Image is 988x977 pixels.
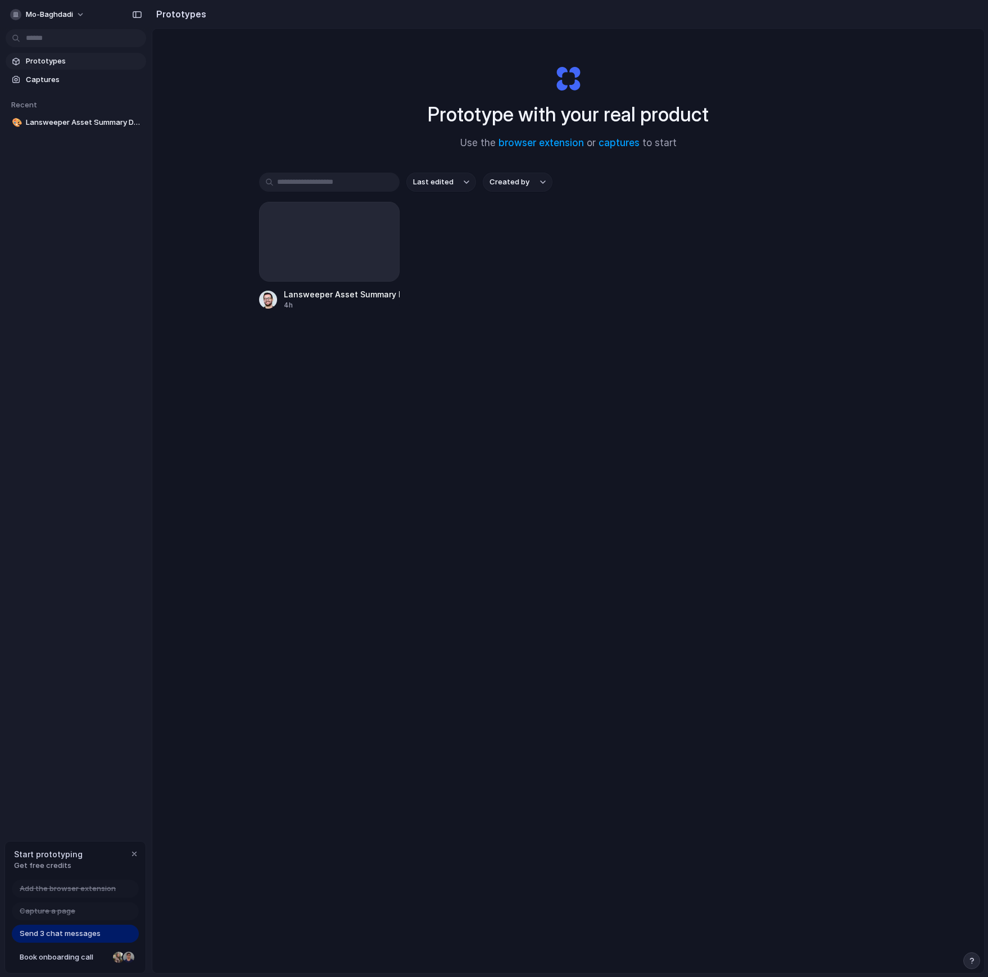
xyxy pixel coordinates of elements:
[20,906,75,917] span: Capture a page
[26,74,142,85] span: Captures
[122,951,135,964] div: Christian Iacullo
[6,114,146,131] a: 🎨Lansweeper Asset Summary Dashboard
[14,860,83,871] span: Get free credits
[11,100,37,109] span: Recent
[26,117,142,128] span: Lansweeper Asset Summary Dashboard
[20,952,108,963] span: Book onboarding call
[6,53,146,70] a: Prototypes
[112,951,125,964] div: Nicole Kubica
[406,173,476,192] button: Last edited
[284,288,400,300] div: Lansweeper Asset Summary Dashboard
[14,848,83,860] span: Start prototyping
[599,137,640,148] a: captures
[10,117,21,128] button: 🎨
[428,99,709,129] h1: Prototype with your real product
[498,137,584,148] a: browser extension
[26,56,142,67] span: Prototypes
[26,9,73,20] span: mo-baghdadi
[6,6,90,24] button: mo-baghdadi
[284,300,400,310] div: 4h
[20,928,101,939] span: Send 3 chat messages
[6,71,146,88] a: Captures
[490,177,529,188] span: Created by
[12,948,139,966] a: Book onboarding call
[460,136,677,151] span: Use the or to start
[483,173,552,192] button: Created by
[20,883,116,894] span: Add the browser extension
[152,7,206,21] h2: Prototypes
[413,177,454,188] span: Last edited
[12,116,20,129] div: 🎨
[259,202,400,310] a: Lansweeper Asset Summary Dashboard4h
